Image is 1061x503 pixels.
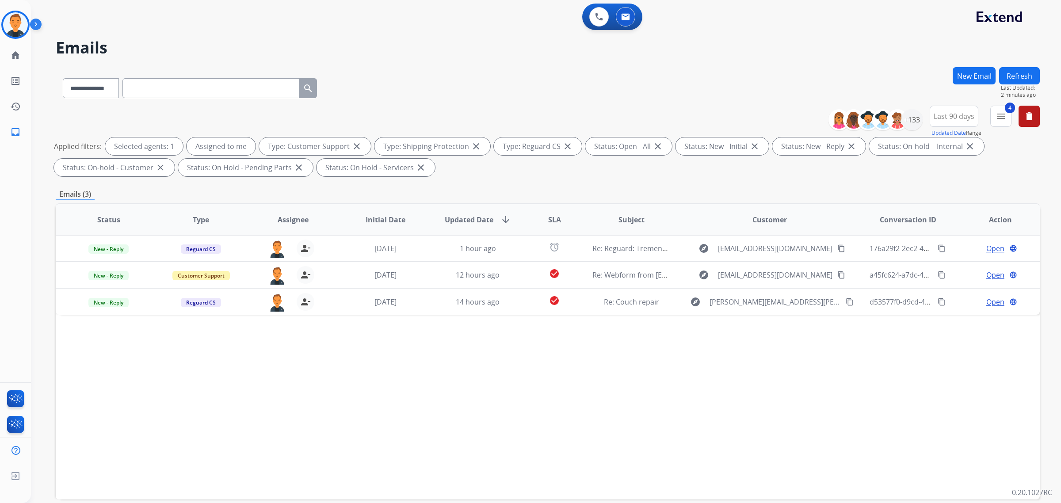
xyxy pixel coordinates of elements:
div: Type: Customer Support [259,137,371,155]
mat-icon: person_remove [300,270,311,280]
mat-icon: close [749,141,760,152]
mat-icon: search [303,83,313,94]
mat-icon: close [416,162,426,173]
span: [PERSON_NAME][EMAIL_ADDRESS][PERSON_NAME][DOMAIN_NAME] [710,297,840,307]
mat-icon: inbox [10,127,21,137]
span: Initial Date [366,214,405,225]
span: 176a29f2-2ec2-4dc5-91dc-717808da5b29 [870,244,1004,253]
span: a45fc624-a7dc-49ca-a6ee-9b75cab270ac [870,270,1003,280]
mat-icon: close [653,141,663,152]
span: 12 hours ago [456,270,500,280]
mat-icon: home [10,50,21,61]
div: Status: On Hold - Servicers [317,159,435,176]
span: [DATE] [374,297,397,307]
mat-icon: close [351,141,362,152]
div: Status: On-hold – Internal [869,137,984,155]
p: Applied filters: [54,141,102,152]
span: [DATE] [374,244,397,253]
mat-icon: content_copy [938,298,946,306]
span: Open [986,297,1004,307]
th: Action [947,204,1040,235]
span: Re: Reguard: Tremendous Fulfillment [592,244,716,253]
mat-icon: menu [996,111,1006,122]
div: Type: Reguard CS [494,137,582,155]
button: 4 [990,106,1011,127]
span: 14 hours ago [456,297,500,307]
mat-icon: list_alt [10,76,21,86]
span: Open [986,243,1004,254]
div: Status: On-hold - Customer [54,159,175,176]
div: Status: New - Reply [772,137,866,155]
img: agent-avatar [268,240,286,258]
span: 1 hour ago [460,244,496,253]
mat-icon: explore [698,270,709,280]
span: d53577f0-d9cd-4b59-bd3b-edfe72d34c75 [870,297,1005,307]
p: 0.20.1027RC [1012,487,1052,498]
span: Open [986,270,1004,280]
mat-icon: language [1009,271,1017,279]
mat-icon: language [1009,298,1017,306]
div: +133 [901,109,923,130]
button: Refresh [999,67,1040,84]
span: SLA [548,214,561,225]
span: Assignee [278,214,309,225]
button: Last 90 days [930,106,978,127]
mat-icon: history [10,101,21,112]
mat-icon: explore [698,243,709,254]
mat-icon: delete [1024,111,1034,122]
span: Range [931,129,981,137]
span: New - Reply [88,271,129,280]
div: Selected agents: 1 [105,137,183,155]
div: Status: Open - All [585,137,672,155]
span: Conversation ID [880,214,936,225]
span: New - Reply [88,244,129,254]
mat-icon: person_remove [300,243,311,254]
mat-icon: close [965,141,975,152]
mat-icon: explore [690,297,701,307]
span: Type [193,214,209,225]
h2: Emails [56,39,1040,57]
span: [DATE] [374,270,397,280]
img: avatar [3,12,28,37]
div: Status: New - Initial [676,137,769,155]
button: Updated Date [931,130,966,137]
mat-icon: arrow_downward [500,214,511,225]
span: [EMAIL_ADDRESS][DOMAIN_NAME] [718,270,832,280]
mat-icon: content_copy [837,244,845,252]
mat-icon: content_copy [938,271,946,279]
img: agent-avatar [268,293,286,312]
span: Reguard CS [181,244,221,254]
mat-icon: check_circle [549,295,560,306]
span: Reguard CS [181,298,221,307]
span: Re: Couch repair [604,297,659,307]
mat-icon: close [155,162,166,173]
mat-icon: content_copy [837,271,845,279]
div: Assigned to me [187,137,256,155]
div: Type: Shipping Protection [374,137,490,155]
mat-icon: content_copy [846,298,854,306]
span: Customer [752,214,787,225]
img: agent-avatar [268,266,286,285]
mat-icon: close [562,141,573,152]
button: New Email [953,67,996,84]
mat-icon: close [294,162,304,173]
mat-icon: close [846,141,857,152]
mat-icon: alarm [549,242,560,252]
div: Status: On Hold - Pending Parts [178,159,313,176]
span: New - Reply [88,298,129,307]
span: [EMAIL_ADDRESS][DOMAIN_NAME] [718,243,832,254]
span: 4 [1005,103,1015,113]
span: Subject [618,214,645,225]
span: Last Updated: [1001,84,1040,91]
mat-icon: check_circle [549,268,560,279]
mat-icon: language [1009,244,1017,252]
mat-icon: content_copy [938,244,946,252]
span: Status [97,214,120,225]
mat-icon: person_remove [300,297,311,307]
span: 2 minutes ago [1001,91,1040,99]
span: Customer Support [172,271,230,280]
span: Re: Webform from [EMAIL_ADDRESS][DOMAIN_NAME] on [DATE] [592,270,805,280]
span: Last 90 days [934,114,974,118]
mat-icon: close [471,141,481,152]
span: Updated Date [445,214,493,225]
